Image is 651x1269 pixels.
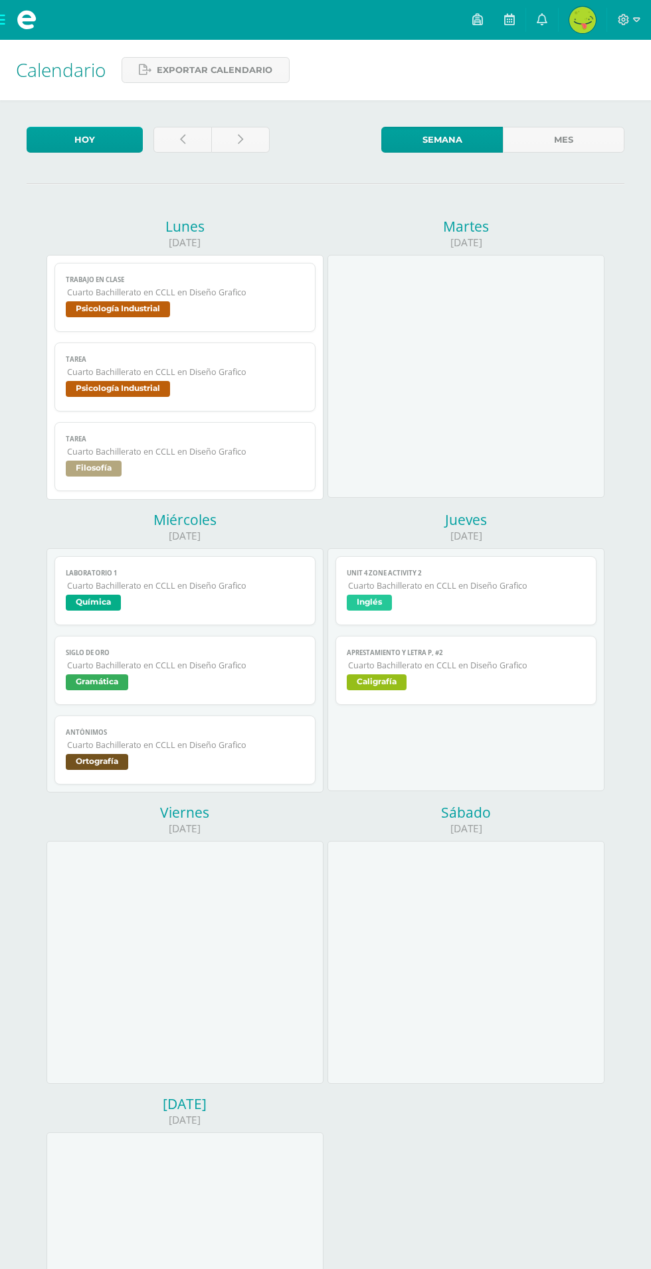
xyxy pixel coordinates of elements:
[66,648,304,657] span: Siglo de oro
[54,636,315,705] a: Siglo de oroCuarto Bachillerato en CCLL en Diseño GraficoGramática
[66,355,304,364] span: Tarea
[67,739,304,751] span: Cuarto Bachillerato en CCLL en Diseño Grafico
[46,510,324,529] div: Miércoles
[67,660,304,671] span: Cuarto Bachillerato en CCLL en Diseño Grafico
[348,660,585,671] span: Cuarto Bachillerato en CCLL en Diseño Grafico
[66,461,122,477] span: Filosofía
[46,236,324,250] div: [DATE]
[327,803,604,822] div: Sábado
[46,1094,324,1113] div: [DATE]
[335,636,596,705] a: Aprestamiento y letra P, #2Cuarto Bachillerato en CCLL en Diseño GraficoCaligrafía
[67,287,304,298] span: Cuarto Bachillerato en CCLL en Diseño Grafico
[46,822,324,836] div: [DATE]
[54,556,315,625] a: Laboratorio 1Cuarto Bachillerato en CCLL en Diseño GraficoQuímica
[54,715,315,784] a: AntónimosCuarto Bachillerato en CCLL en Diseño GraficoOrtografía
[27,127,143,153] a: Hoy
[381,127,503,153] a: Semana
[66,595,121,611] span: Química
[347,569,585,577] span: Unit 4 Zone Activity 2
[46,217,324,236] div: Lunes
[347,674,407,690] span: Caligrafía
[54,422,315,491] a: TareaCuarto Bachillerato en CCLL en Diseño GraficoFilosofía
[122,57,290,83] a: Exportar calendario
[327,529,604,543] div: [DATE]
[66,674,128,690] span: Gramática
[327,217,604,236] div: Martes
[327,236,604,250] div: [DATE]
[16,57,106,82] span: Calendario
[503,127,624,153] a: Mes
[66,728,304,737] span: Antónimos
[67,366,304,378] span: Cuarto Bachillerato en CCLL en Diseño Grafico
[569,7,596,33] img: 97e88fa67c80cacf31678ba3dd903fc2.png
[157,58,272,82] span: Exportar calendario
[67,446,304,457] span: Cuarto Bachillerato en CCLL en Diseño Grafico
[347,648,585,657] span: Aprestamiento y letra P, #2
[66,435,304,443] span: Tarea
[66,301,170,317] span: Psicología Industrial
[66,569,304,577] span: Laboratorio 1
[46,1113,324,1127] div: [DATE]
[46,529,324,543] div: [DATE]
[54,342,315,411] a: TareaCuarto Bachillerato en CCLL en Diseño GraficoPsicología Industrial
[66,381,170,397] span: Psicología Industrial
[66,754,128,770] span: Ortografía
[347,595,392,611] span: Inglés
[327,510,604,529] div: Jueves
[327,822,604,836] div: [DATE]
[66,275,304,284] span: Trabajo en clase
[348,580,585,591] span: Cuarto Bachillerato en CCLL en Diseño Grafico
[46,803,324,822] div: Viernes
[54,263,315,332] a: Trabajo en claseCuarto Bachillerato en CCLL en Diseño GraficoPsicología Industrial
[335,556,596,625] a: Unit 4 Zone Activity 2Cuarto Bachillerato en CCLL en Diseño GraficoInglés
[67,580,304,591] span: Cuarto Bachillerato en CCLL en Diseño Grafico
